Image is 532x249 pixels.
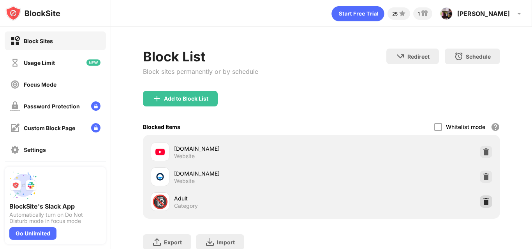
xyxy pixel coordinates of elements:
div: Automatically turn on Do Not Disturb mode in focus mode [9,212,101,224]
img: logo-blocksite.svg [5,5,60,21]
img: time-usage-off.svg [10,58,20,68]
img: new-icon.svg [86,59,100,66]
div: animation [331,6,384,21]
img: ACg8ocIebG6j9IponKtddGHYnHiJYhOJSWLDnIjXCZx-rEpE7dNj6ncq=s96-c [440,7,453,20]
div: Add to Block List [164,96,208,102]
div: [PERSON_NAME] [457,10,510,17]
div: Schedule [466,53,491,60]
div: Website [174,153,195,160]
div: Go Unlimited [9,227,56,240]
img: block-on.svg [10,36,20,46]
img: favicons [155,172,165,181]
div: Redirect [407,53,430,60]
div: Whitelist mode [446,124,485,130]
div: Export [164,239,182,246]
div: 🔞 [152,194,168,210]
img: settings-off.svg [10,145,20,155]
img: customize-block-page-off.svg [10,123,20,133]
div: Block Sites [24,38,53,44]
img: reward-small.svg [420,9,429,18]
img: focus-off.svg [10,80,20,89]
div: 25 [392,11,398,17]
img: password-protection-off.svg [10,101,20,111]
img: lock-menu.svg [91,123,100,132]
div: Category [174,202,198,209]
div: [DOMAIN_NAME] [174,145,322,153]
div: Usage Limit [24,59,55,66]
div: Settings [24,146,46,153]
div: 1 [418,11,420,17]
div: [DOMAIN_NAME] [174,169,322,178]
div: Focus Mode [24,81,56,88]
div: Import [217,239,235,246]
img: lock-menu.svg [91,101,100,111]
div: Block List [143,49,258,64]
img: push-slack.svg [9,171,37,199]
div: Password Protection [24,103,80,110]
div: Block sites permanently or by schedule [143,68,258,75]
div: Blocked Items [143,124,180,130]
img: favicons [155,147,165,157]
div: Website [174,178,195,185]
div: BlockSite's Slack App [9,202,101,210]
div: Adult [174,194,322,202]
div: Custom Block Page [24,125,75,131]
img: points-small.svg [398,9,407,18]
